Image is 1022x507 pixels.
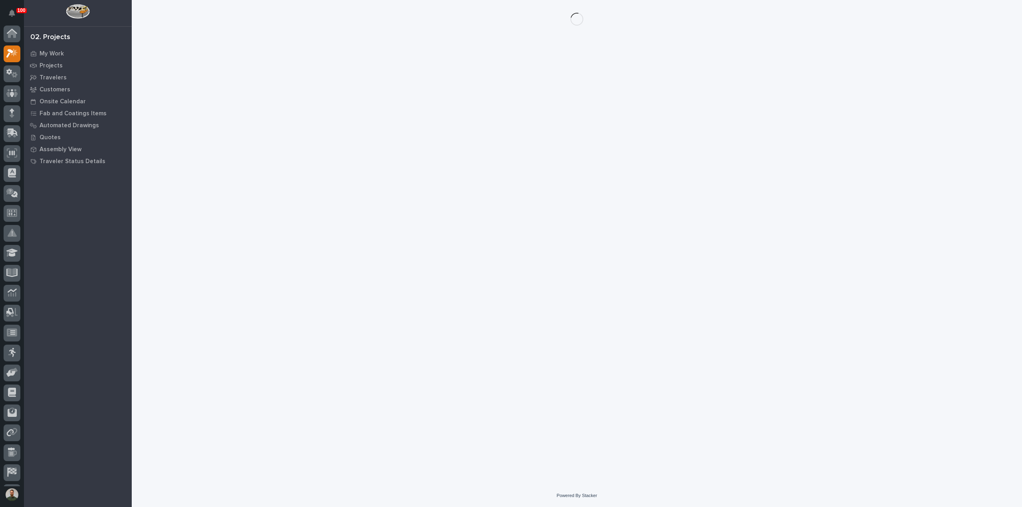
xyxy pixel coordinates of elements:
[40,74,67,81] p: Travelers
[24,143,132,155] a: Assembly View
[4,5,20,22] button: Notifications
[24,107,132,119] a: Fab and Coatings Items
[18,8,26,13] p: 100
[10,10,20,22] div: Notifications100
[24,131,132,143] a: Quotes
[24,155,132,167] a: Traveler Status Details
[40,86,70,93] p: Customers
[40,134,61,141] p: Quotes
[40,62,63,69] p: Projects
[30,33,70,42] div: 02. Projects
[24,83,132,95] a: Customers
[24,95,132,107] a: Onsite Calendar
[40,50,64,57] p: My Work
[24,71,132,83] a: Travelers
[24,59,132,71] a: Projects
[40,146,81,153] p: Assembly View
[24,119,132,131] a: Automated Drawings
[40,98,86,105] p: Onsite Calendar
[66,4,89,19] img: Workspace Logo
[557,493,597,498] a: Powered By Stacker
[40,122,99,129] p: Automated Drawings
[40,110,107,117] p: Fab and Coatings Items
[40,158,105,165] p: Traveler Status Details
[24,47,132,59] a: My Work
[4,486,20,503] button: users-avatar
